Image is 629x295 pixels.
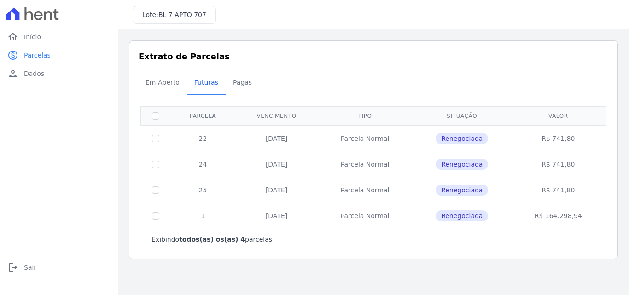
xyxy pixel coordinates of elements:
[4,46,114,64] a: paidParcelas
[436,133,488,144] span: Renegociada
[4,28,114,46] a: homeInício
[227,73,257,92] span: Pagas
[170,203,235,229] td: 1
[158,11,206,18] span: BL 7 APTO 707
[318,125,412,151] td: Parcela Normal
[140,73,185,92] span: Em Aberto
[436,159,488,170] span: Renegociada
[7,262,18,273] i: logout
[24,32,41,41] span: Início
[226,71,259,95] a: Pagas
[170,106,235,125] th: Parcela
[436,210,488,221] span: Renegociada
[318,203,412,229] td: Parcela Normal
[412,106,512,125] th: Situação
[187,71,226,95] a: Futuras
[4,64,114,83] a: personDados
[512,106,605,125] th: Valor
[189,73,224,92] span: Futuras
[139,50,608,63] h3: Extrato de Parcelas
[512,151,605,177] td: R$ 741,80
[235,203,318,229] td: [DATE]
[24,51,51,60] span: Parcelas
[512,203,605,229] td: R$ 164.298,94
[24,69,44,78] span: Dados
[235,151,318,177] td: [DATE]
[170,177,235,203] td: 25
[512,177,605,203] td: R$ 741,80
[512,125,605,151] td: R$ 741,80
[7,50,18,61] i: paid
[7,31,18,42] i: home
[318,151,412,177] td: Parcela Normal
[235,106,318,125] th: Vencimento
[142,10,206,20] h3: Lote:
[7,68,18,79] i: person
[318,106,412,125] th: Tipo
[235,177,318,203] td: [DATE]
[4,258,114,277] a: logoutSair
[179,236,245,243] b: todos(as) os(as) 4
[436,185,488,196] span: Renegociada
[170,151,235,177] td: 24
[151,235,272,244] p: Exibindo parcelas
[24,263,36,272] span: Sair
[138,71,187,95] a: Em Aberto
[318,177,412,203] td: Parcela Normal
[170,125,235,151] td: 22
[235,125,318,151] td: [DATE]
